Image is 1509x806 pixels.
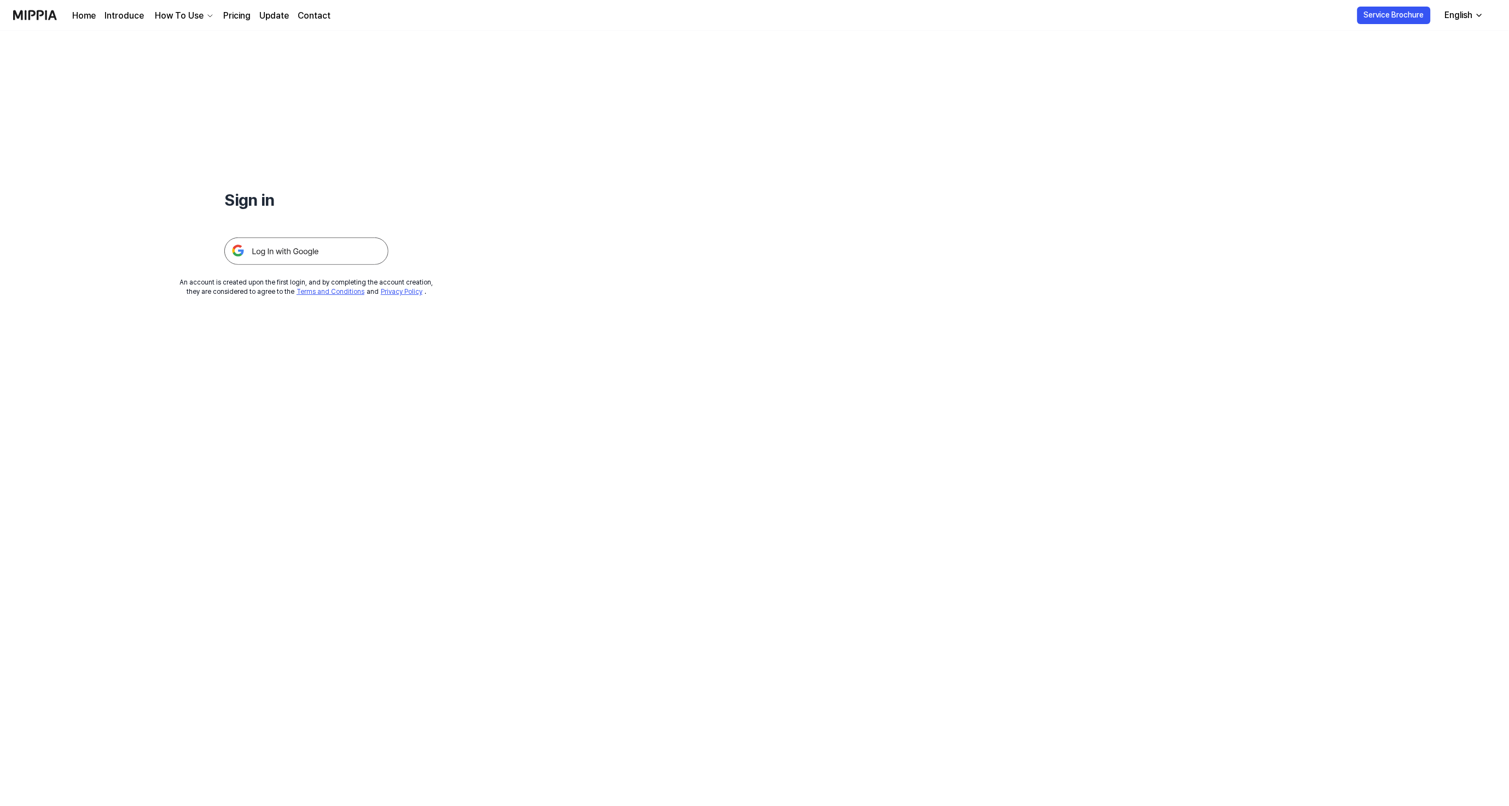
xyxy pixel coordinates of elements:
a: Pricing [223,9,251,22]
h1: Sign in [224,188,388,211]
a: Update [259,9,289,22]
a: Contact [298,9,330,22]
button: Service Brochure [1357,7,1431,24]
div: How To Use [153,9,206,22]
button: English [1436,4,1490,26]
a: Introduce [105,9,144,22]
a: Home [72,9,96,22]
div: An account is created upon the first login, and by completing the account creation, they are cons... [180,278,433,297]
img: 구글 로그인 버튼 [224,237,388,265]
a: Privacy Policy [381,288,422,295]
div: English [1443,9,1475,22]
a: Terms and Conditions [297,288,364,295]
button: How To Use [153,9,214,22]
